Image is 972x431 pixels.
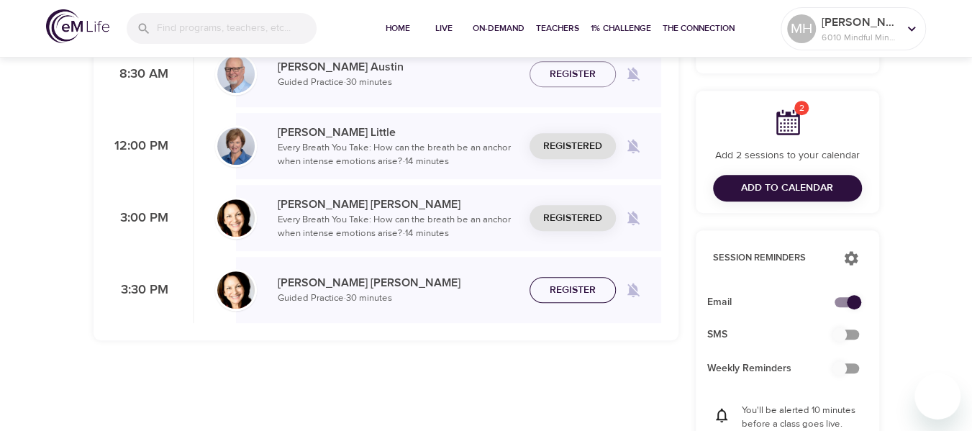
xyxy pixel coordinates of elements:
[530,277,616,304] button: Register
[616,57,650,91] span: Remind me when a class goes live every Tuesday at 8:30 AM
[787,14,816,43] div: MH
[543,209,602,227] span: Registered
[707,361,845,376] span: Weekly Reminders
[713,175,862,201] button: Add to Calendar
[530,205,616,232] button: Registered
[217,271,255,309] img: Laurie_Weisman-min.jpg
[713,251,829,266] p: Session Reminders
[111,137,168,156] p: 12:00 PM
[278,213,518,241] p: Every Breath You Take: How can the breath be an anchor when intense emotions arise? · 14 minutes
[217,127,255,165] img: Kerry_Little_Headshot_min.jpg
[427,21,461,36] span: Live
[616,129,650,163] span: Remind me when a class goes live every Tuesday at 12:00 PM
[794,101,809,115] span: 2
[530,133,616,160] button: Registered
[111,209,168,228] p: 3:00 PM
[217,55,255,93] img: Jim_Austin_Headshot_min.jpg
[278,124,518,141] p: [PERSON_NAME] Little
[914,373,960,419] iframe: Button to launch messaging window
[530,61,616,88] button: Register
[46,9,109,43] img: logo
[663,21,735,36] span: The Connection
[591,21,651,36] span: 1% Challenge
[822,31,898,44] p: 6010 Mindful Minutes
[713,148,862,163] p: Add 2 sessions to your calendar
[278,274,518,291] p: [PERSON_NAME] [PERSON_NAME]
[278,58,518,76] p: [PERSON_NAME] Austin
[278,141,518,169] p: Every Breath You Take: How can the breath be an anchor when intense emotions arise? · 14 minutes
[111,65,168,84] p: 8:30 AM
[536,21,579,36] span: Teachers
[741,179,833,197] span: Add to Calendar
[157,13,317,44] input: Find programs, teachers, etc...
[616,201,650,235] span: Remind me when a class goes live every Tuesday at 3:00 PM
[473,21,524,36] span: On-Demand
[822,14,898,31] p: [PERSON_NAME] back East
[278,291,518,306] p: Guided Practice · 30 minutes
[707,327,845,342] span: SMS
[278,196,518,213] p: [PERSON_NAME] [PERSON_NAME]
[707,295,845,310] span: Email
[616,273,650,307] span: Remind me when a class goes live every Tuesday at 3:30 PM
[217,199,255,237] img: Laurie_Weisman-min.jpg
[381,21,415,36] span: Home
[278,76,518,90] p: Guided Practice · 30 minutes
[111,281,168,300] p: 3:30 PM
[543,137,602,155] span: Registered
[550,65,596,83] span: Register
[550,281,596,299] span: Register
